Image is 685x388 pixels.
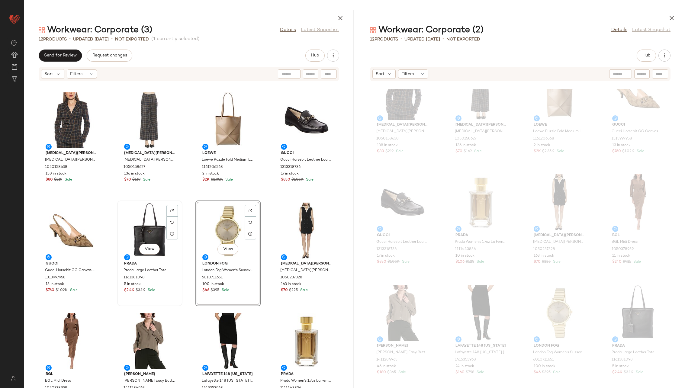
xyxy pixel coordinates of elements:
span: • [442,36,444,43]
p: updated [DATE] [73,36,109,43]
span: Gucci [281,151,332,156]
span: 1313997958 [612,136,632,142]
span: 1415353968 [455,357,476,363]
span: 100 in stock [534,364,555,369]
span: $2.35K [211,177,223,183]
span: [PERSON_NAME] Easy Button Blouse [376,350,428,355]
a: Details [611,27,627,34]
span: Filters [401,71,414,77]
span: 12 [370,37,375,42]
span: Hub [311,53,319,58]
span: Sale [395,149,404,153]
img: svg%3e [170,220,174,224]
img: 1415353968_RLLATH.jpg [451,285,512,341]
img: svg%3e [7,376,19,381]
span: 136 in stock [124,171,145,177]
span: Prada Large Leather Tote [124,268,166,273]
span: BGL Midi Dress [45,378,71,384]
span: 1313318736 [280,165,301,170]
span: 1313997958 [45,275,66,281]
span: Loewe Puzzle Fold Medium Leather Tote [202,157,253,163]
span: Sale [397,370,406,374]
span: Sale [224,178,233,182]
span: Prada [455,233,507,238]
button: Send for Review [39,50,82,62]
span: • [400,36,402,43]
span: $169 [132,177,140,183]
span: 24 in stock [455,364,474,369]
span: [PERSON_NAME] [124,372,175,377]
span: [MEDICAL_DATA][PERSON_NAME] [PERSON_NAME] [455,129,506,134]
span: [PERSON_NAME] Easy Button Blouse [124,378,175,384]
span: 2 in stock [534,143,550,148]
span: Prada Large Leather Tote [612,350,654,355]
span: Gucci [612,122,664,128]
span: Send for Review [44,53,77,58]
img: svg%3e [249,220,252,224]
span: Lafayette 148 [US_STATE] [PERSON_NAME]-Blend Skirt [202,378,253,384]
span: [MEDICAL_DATA][PERSON_NAME] [PERSON_NAME] [124,157,175,163]
span: Sale [63,178,72,182]
span: Hub [642,53,651,58]
span: 1050158638 [45,165,67,170]
span: $830 [281,177,290,183]
span: Sale [299,288,308,292]
span: 1161206568 [202,165,223,170]
img: svg%3e [249,209,252,213]
span: $70 [281,288,288,293]
span: Loewe Puzzle Fold Medium Leather Tote [533,129,584,134]
button: Hub [637,50,656,62]
span: 1050378959 [612,247,634,252]
span: 1161206568 [533,136,554,142]
div: Workwear: Corporate (2) [370,24,484,36]
span: 1161381098 [612,357,633,363]
span: [MEDICAL_DATA][PERSON_NAME] [455,122,507,128]
span: 138 in stock [46,171,66,177]
span: 6010711651 [533,357,554,363]
span: 1050237328 [280,275,302,281]
span: $46 [534,370,541,375]
span: $911 [623,259,631,265]
span: 17 in stock [281,171,299,177]
span: 5 in stock [124,282,141,287]
span: 13 in stock [46,282,64,287]
span: 1050237328 [533,247,555,252]
span: 163 in stock [281,282,301,287]
button: View [139,244,160,255]
span: 11 in stock [612,253,630,259]
span: Request changes [92,53,127,58]
span: [MEDICAL_DATA][PERSON_NAME] [124,151,175,156]
span: • [111,36,113,43]
span: [MEDICAL_DATA][PERSON_NAME] [281,261,332,267]
span: Prada [612,343,664,349]
span: Lafayette 148 [US_STATE] [202,372,254,377]
span: Sale [305,178,314,182]
span: $798 [466,370,474,375]
span: 5 in stock [612,364,629,369]
img: 1050378959_RLLATH.jpg [607,174,668,230]
img: 6010711651_RLLATH.jpg [529,285,590,341]
span: • [69,36,71,43]
span: (1 currently selected) [151,36,200,43]
img: svg%3e [39,27,45,33]
span: 12 [39,37,43,42]
button: View [217,244,238,255]
span: $760 [46,288,54,293]
span: $2K [534,149,541,154]
p: Not Exported [446,36,480,43]
span: Sale [475,370,484,374]
span: $1.02K [622,149,634,154]
img: 1313318736_RLLATH.jpg [372,174,433,230]
span: London Fog [534,343,585,349]
span: London Fog Women's Sussex Watch [533,350,584,355]
span: Prada [124,261,175,267]
img: 1050158627_RLLATH.jpg [119,92,180,148]
span: 1111443836 [455,247,476,252]
span: Sale [635,370,643,374]
button: Request changes [87,50,132,62]
span: Loewe [534,122,585,128]
span: Sale [555,149,564,153]
span: Gucci Horsebit GG Canvas Slingback Pump [612,129,663,134]
span: 1313318736 [376,247,397,252]
span: 138 in stock [377,143,398,148]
